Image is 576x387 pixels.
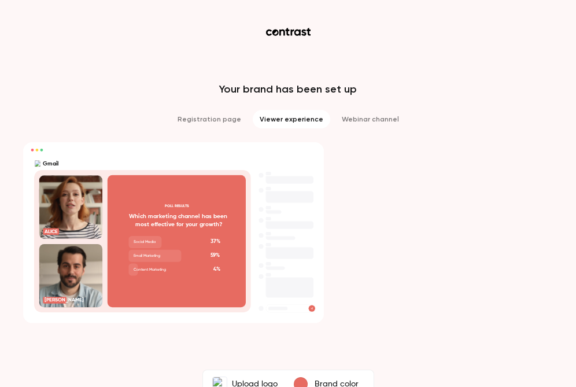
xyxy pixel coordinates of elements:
[219,82,357,96] p: Your brand has been set up
[171,110,248,128] li: Registration page
[335,110,406,128] li: Webinar channel
[253,110,330,128] li: Viewer experience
